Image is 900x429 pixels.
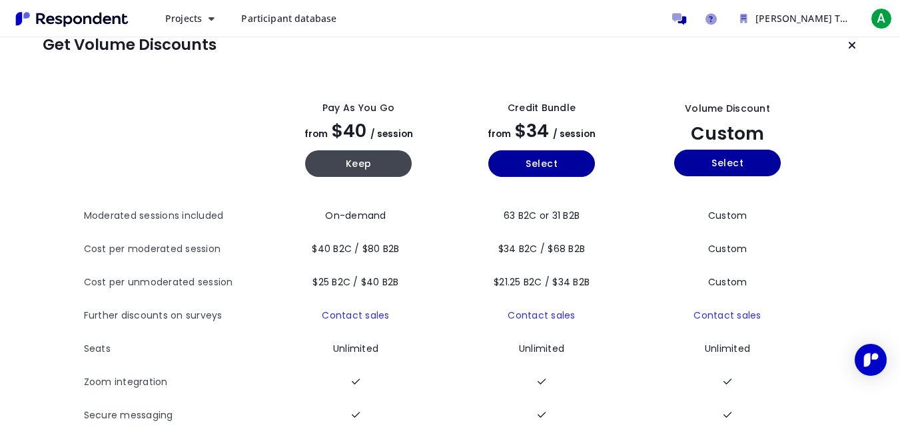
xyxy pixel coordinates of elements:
[84,366,267,399] th: Zoom integration
[553,128,596,140] span: / session
[504,209,580,222] span: 63 B2C or 31 B2B
[84,233,267,266] th: Cost per moderated session
[868,7,895,31] button: A
[705,342,750,355] span: Unlimited
[839,32,865,59] button: Keep current plan
[155,7,225,31] button: Projects
[11,8,133,30] img: Respondent
[84,333,267,366] th: Seats
[515,118,549,143] span: $34
[84,299,267,333] th: Further discounts on surveys
[230,7,347,31] a: Participant database
[666,5,692,32] a: Message participants
[370,128,413,140] span: / session
[498,242,585,255] span: $34 B2C / $68 B2B
[685,102,770,116] div: Volume Discount
[312,275,398,289] span: $25 B2C / $40 B2B
[693,309,761,322] a: Contact sales
[488,128,511,140] span: from
[488,150,595,177] button: Select yearly basic plan
[755,12,860,25] span: [PERSON_NAME] Team
[312,242,399,255] span: $40 B2C / $80 B2B
[84,200,267,233] th: Moderated sessions included
[322,101,394,115] div: Pay as you go
[494,275,590,289] span: $21.25 B2C / $34 B2B
[519,342,564,355] span: Unlimited
[84,266,267,299] th: Cost per unmoderated session
[305,150,412,177] button: Keep current yearly payg plan
[43,36,217,55] h1: Get Volume Discounts
[322,309,389,322] a: Contact sales
[241,12,336,25] span: Participant database
[304,128,328,140] span: from
[708,275,747,289] span: Custom
[508,309,575,322] a: Contact sales
[708,242,747,255] span: Custom
[332,118,366,143] span: $40
[508,101,576,115] div: Credit Bundle
[325,209,386,222] span: On-demand
[697,5,724,32] a: Help and support
[871,8,892,29] span: A
[165,12,202,25] span: Projects
[674,150,781,176] button: Select yearly custom_static plan
[855,344,887,376] div: Open Intercom Messenger
[333,342,378,355] span: Unlimited
[691,121,764,146] span: Custom
[729,7,863,31] button: Alethea R Jarvis Team
[708,209,747,222] span: Custom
